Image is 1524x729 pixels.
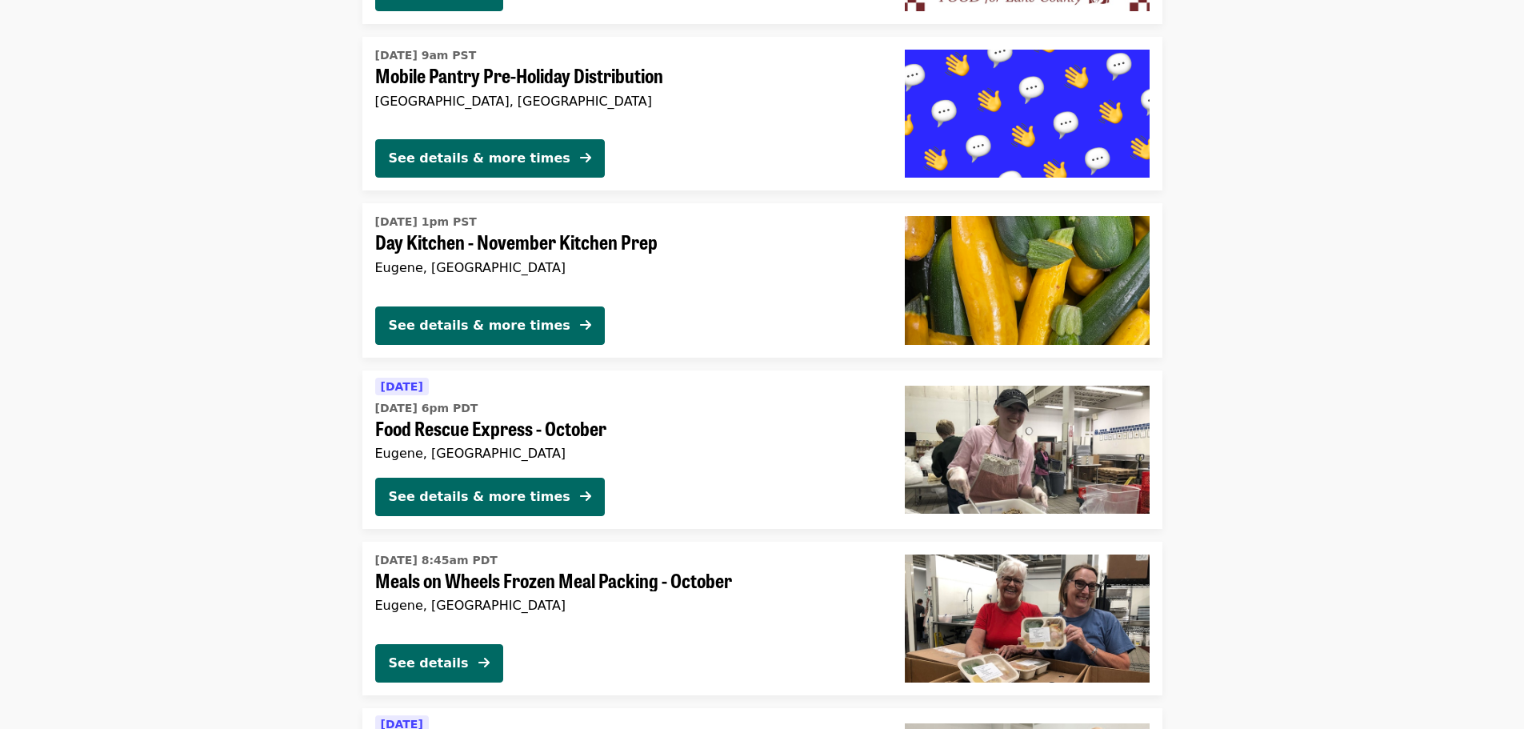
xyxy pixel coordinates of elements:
div: See details & more times [389,487,570,507]
button: See details & more times [375,478,605,516]
img: Food Rescue Express - October organized by Food for Lane County [905,386,1150,514]
div: See details [389,654,469,673]
a: See details for "Meals on Wheels Frozen Meal Packing - October" [362,542,1162,695]
div: Eugene, [GEOGRAPHIC_DATA] [375,260,879,275]
button: See details & more times [375,139,605,178]
time: [DATE] 6pm PDT [375,400,478,417]
button: See details & more times [375,306,605,345]
time: [DATE] 9am PST [375,47,477,64]
i: arrow-right icon [580,150,591,166]
time: [DATE] 8:45am PDT [375,552,498,569]
i: arrow-right icon [580,318,591,333]
i: arrow-right icon [580,489,591,504]
img: Mobile Pantry Pre-Holiday Distribution organized by Food for Lane County [905,50,1150,178]
button: See details [375,644,503,683]
i: arrow-right icon [478,655,490,671]
div: Eugene, [GEOGRAPHIC_DATA] [375,598,879,613]
a: See details for "Mobile Pantry Pre-Holiday Distribution" [362,37,1162,190]
span: Mobile Pantry Pre-Holiday Distribution [375,64,879,87]
div: [GEOGRAPHIC_DATA], [GEOGRAPHIC_DATA] [375,94,879,109]
span: Day Kitchen - November Kitchen Prep [375,230,879,254]
img: Day Kitchen - November Kitchen Prep organized by Food for Lane County [905,216,1150,344]
a: See details for "Day Kitchen - November Kitchen Prep" [362,203,1162,357]
span: Food Rescue Express - October [375,417,879,440]
div: See details & more times [389,149,570,168]
div: Eugene, [GEOGRAPHIC_DATA] [375,446,879,461]
img: Meals on Wheels Frozen Meal Packing - October organized by Food for Lane County [905,555,1150,683]
a: See details for "Food Rescue Express - October" [362,371,1162,529]
span: [DATE] [381,380,423,393]
time: [DATE] 1pm PST [375,214,477,230]
span: Meals on Wheels Frozen Meal Packing - October [375,569,879,592]
div: See details & more times [389,316,570,335]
